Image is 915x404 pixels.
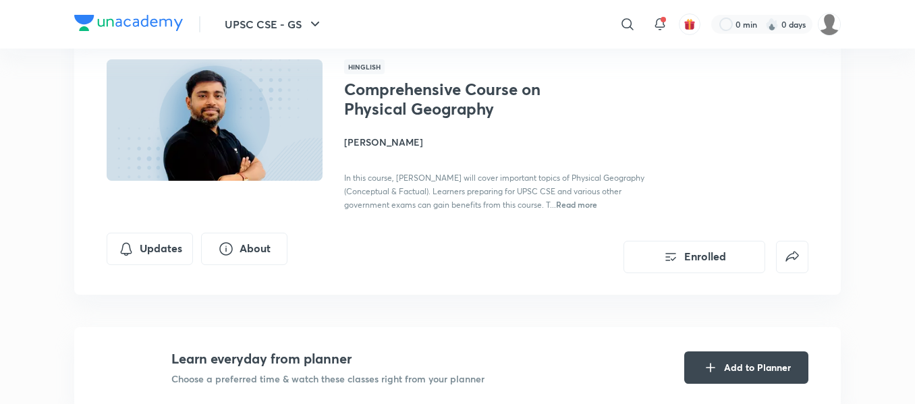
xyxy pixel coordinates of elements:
a: Company Logo [74,15,183,34]
img: Sheetal Saini [818,13,841,36]
h4: Learn everyday from planner [171,349,484,369]
button: avatar [679,13,700,35]
button: About [201,233,287,265]
span: Hinglish [344,59,385,74]
button: Enrolled [623,241,765,273]
img: Company Logo [74,15,183,31]
p: Choose a preferred time & watch these classes right from your planner [171,372,484,386]
button: false [776,241,808,273]
button: UPSC CSE - GS [217,11,331,38]
button: Updates [107,233,193,265]
img: avatar [684,18,696,30]
h1: Comprehensive Course on Physical Geography [344,80,565,119]
img: streak [765,18,779,31]
h4: [PERSON_NAME] [344,135,646,149]
img: Thumbnail [105,58,325,182]
span: Read more [556,199,597,210]
button: Add to Planner [684,351,808,384]
span: In this course, [PERSON_NAME] will cover important topics of Physical Geography (Conceptual & Fac... [344,173,644,210]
